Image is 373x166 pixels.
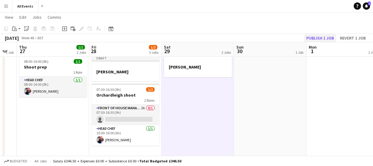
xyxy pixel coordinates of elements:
[96,87,121,92] span: 07:30-16:30 (9h)
[10,159,27,163] span: Budgeted
[45,13,64,21] a: Comms
[91,48,96,55] span: 28
[368,2,371,5] span: 7
[304,34,336,42] button: Publish 1 job
[20,36,35,40] span: Week 48
[5,35,19,41] div: [DATE]
[236,44,244,50] span: Sun
[92,84,159,146] app-job-card: 07:30-16:30 (9h)1/2Orchardleigh shoot2 RolesFront of House Manager2A0/107:30-16:30 (9h) Head Chef...
[6,50,14,55] div: 1 Job
[149,50,158,55] div: 3 Jobs
[163,48,171,55] span: 29
[164,56,232,77] app-job-card: [PERSON_NAME]
[149,45,157,49] span: 1/2
[92,105,159,125] app-card-role: Front of House Manager2A0/107:30-16:30 (9h)
[53,159,181,163] div: Salary £346.50 + Expenses £0.00 + Subsistence £0.00 =
[12,0,38,12] button: All Events
[19,44,27,50] span: Thu
[338,34,368,42] button: Revert 1 job
[5,14,13,20] span: View
[48,14,61,20] span: Comms
[19,64,87,70] h3: Shoot prep
[30,13,44,21] a: Jobs
[221,50,231,55] div: 2 Jobs
[164,64,232,70] h3: [PERSON_NAME]
[144,98,155,103] span: 2 Roles
[139,159,181,163] span: Total Budgeted £346.50
[3,158,28,164] button: Budgeted
[2,13,16,21] a: View
[33,159,48,163] span: All jobs
[32,14,42,20] span: Jobs
[74,59,82,64] span: 1/1
[76,45,85,49] span: 1/1
[92,69,159,75] h3: [PERSON_NAME]
[17,13,29,21] a: Edit
[309,44,317,50] span: Mon
[73,70,82,75] span: 1 Role
[92,125,159,146] app-card-role: Head Chef1/110:00-16:00 (6h)[PERSON_NAME]
[24,59,48,64] span: 08:00-16:00 (8h)
[18,48,27,55] span: 27
[19,56,87,97] app-job-card: 08:00-16:00 (8h)1/1Shoot prep1 RoleHead Chef1/108:00-16:00 (8h)[PERSON_NAME]
[19,14,26,20] span: Edit
[235,48,244,55] span: 30
[92,56,159,60] div: Draft
[295,50,303,55] div: 1 Job
[308,48,317,55] span: 1
[92,56,159,81] app-job-card: Draft[PERSON_NAME]
[19,77,87,97] app-card-role: Head Chef1/108:00-16:00 (8h)[PERSON_NAME]
[77,50,86,55] div: 2 Jobs
[363,2,370,10] a: 7
[92,44,96,50] span: Fri
[164,44,171,50] span: Sat
[38,36,44,40] div: BST
[146,87,155,92] span: 1/2
[92,92,159,98] h3: Orchardleigh shoot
